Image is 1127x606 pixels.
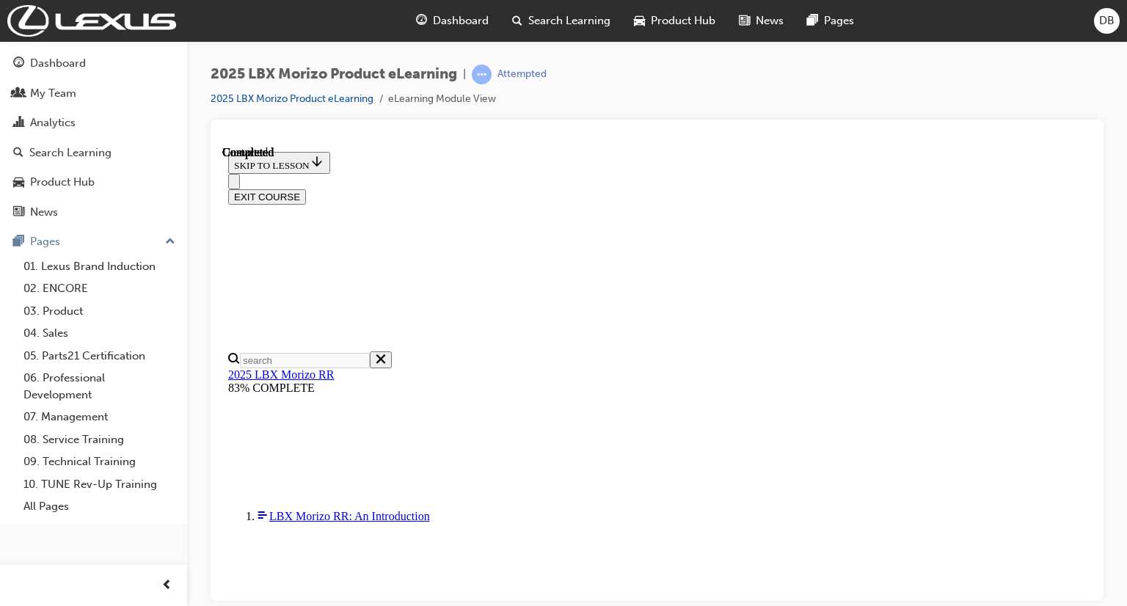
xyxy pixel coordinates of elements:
[29,145,112,161] div: Search Learning
[211,66,457,83] span: 2025 LBX Morizo Product eLearning
[161,577,172,595] span: prev-icon
[404,6,500,36] a: guage-iconDashboard
[6,28,18,43] button: Close navigation menu
[795,6,866,36] a: pages-iconPages
[528,12,610,29] span: Search Learning
[472,65,492,84] span: learningRecordVerb_ATTEMPT-icon
[18,428,181,451] a: 08. Service Training
[18,300,181,323] a: 03. Product
[6,169,181,196] a: Product Hub
[824,12,854,29] span: Pages
[13,117,24,130] span: chart-icon
[6,222,112,235] a: 2025 LBX Morizo RR
[6,50,181,77] a: Dashboard
[651,12,715,29] span: Product Hub
[6,80,181,107] a: My Team
[622,6,727,36] a: car-iconProduct Hub
[18,207,147,222] input: Search
[6,236,864,249] div: 83% COMPLETE
[18,495,181,518] a: All Pages
[13,206,24,219] span: news-icon
[727,6,795,36] a: news-iconNews
[500,6,622,36] a: search-iconSearch Learning
[1099,12,1115,29] span: DB
[13,87,24,101] span: people-icon
[807,12,818,30] span: pages-icon
[18,367,181,406] a: 06. Professional Development
[30,114,76,131] div: Analytics
[18,255,181,278] a: 01. Lexus Brand Induction
[13,57,24,70] span: guage-icon
[416,12,427,30] span: guage-icon
[30,85,76,102] div: My Team
[497,67,547,81] div: Attempted
[30,233,60,250] div: Pages
[13,176,24,189] span: car-icon
[463,66,466,83] span: |
[6,47,181,228] button: DashboardMy TeamAnalyticsSearch LearningProduct HubNews
[12,14,102,25] span: SKIP TO LESSON
[6,109,181,136] a: Analytics
[512,12,522,30] span: search-icon
[6,139,181,167] a: Search Learning
[18,473,181,496] a: 10. TUNE Rev-Up Training
[30,204,58,221] div: News
[18,322,181,345] a: 04. Sales
[739,12,750,30] span: news-icon
[30,55,86,72] div: Dashboard
[6,43,84,59] button: EXIT COURSE
[7,5,176,37] img: Trak
[13,147,23,160] span: search-icon
[147,205,169,222] button: Close search menu
[6,6,108,28] button: SKIP TO LESSON
[6,199,181,226] a: News
[13,236,24,249] span: pages-icon
[165,233,175,252] span: up-icon
[388,91,496,108] li: eLearning Module View
[18,450,181,473] a: 09. Technical Training
[433,12,489,29] span: Dashboard
[30,174,95,191] div: Product Hub
[1094,8,1120,34] button: DB
[6,228,181,255] button: Pages
[18,277,181,300] a: 02. ENCORE
[18,406,181,428] a: 07. Management
[211,92,373,105] a: 2025 LBX Morizo Product eLearning
[18,345,181,368] a: 05. Parts21 Certification
[756,12,784,29] span: News
[634,12,645,30] span: car-icon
